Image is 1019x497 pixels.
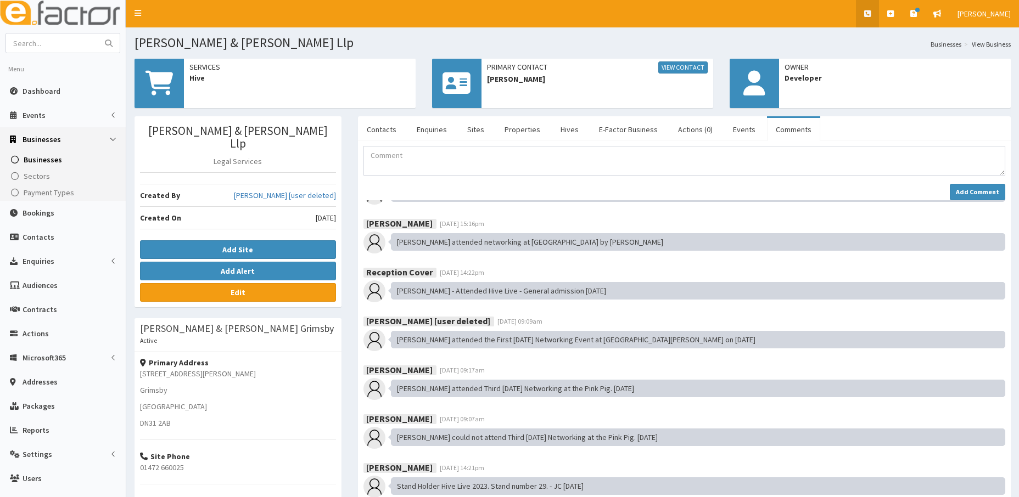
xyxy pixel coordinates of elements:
[23,208,54,218] span: Bookings
[140,358,209,368] strong: Primary Address
[316,212,336,223] span: [DATE]
[440,464,484,472] span: [DATE] 14:21pm
[140,385,336,396] p: Grimsby
[189,61,410,72] span: Services
[366,364,433,375] b: [PERSON_NAME]
[140,451,190,461] strong: Site Phone
[234,190,336,201] a: [PERSON_NAME] [user deleted]
[552,118,587,141] a: Hives
[140,156,336,167] p: Legal Services
[366,461,433,472] b: [PERSON_NAME]
[391,477,1006,495] div: Stand Holder Hive Live 2023. Stand number 29. - JC [DATE]
[961,39,1011,49] li: View Business
[24,171,50,181] span: Sectors
[140,190,180,200] b: Created By
[931,39,961,49] a: Businesses
[458,118,493,141] a: Sites
[487,61,708,74] span: Primary Contact
[231,287,245,297] b: Edit
[440,268,484,276] span: [DATE] 14:22pm
[140,262,336,280] button: Add Alert
[391,380,1006,397] div: [PERSON_NAME] attended Third [DATE] Networking at the Pink Pig. [DATE]
[366,315,490,326] b: [PERSON_NAME] [user deleted]
[140,336,157,344] small: Active
[487,74,708,84] span: [PERSON_NAME]
[24,188,74,197] span: Payment Types
[140,283,336,302] a: Edit
[440,366,485,374] span: [DATE] 09:17am
[391,233,1006,251] div: [PERSON_NAME] attended networking at [GEOGRAPHIC_DATA] by [PERSON_NAME]
[950,184,1005,200] button: Add Comment
[3,184,126,201] a: Payment Types
[366,266,433,277] b: Reception Cover
[724,118,764,141] a: Events
[189,72,410,83] span: Hive
[956,188,999,196] strong: Add Comment
[221,266,255,276] b: Add Alert
[24,155,62,165] span: Businesses
[23,329,49,338] span: Actions
[140,368,336,379] p: [STREET_ADDRESS][PERSON_NAME]
[140,401,336,412] p: [GEOGRAPHIC_DATA]
[785,61,1005,72] span: Owner
[23,353,66,363] span: Microsoft365
[590,118,667,141] a: E-Factor Business
[497,317,542,325] span: [DATE] 09:09am
[366,217,433,228] b: [PERSON_NAME]
[140,125,336,150] h3: [PERSON_NAME] & [PERSON_NAME] Llp
[391,331,1006,348] div: [PERSON_NAME] attended the First [DATE] Networking Event at [GEOGRAPHIC_DATA][PERSON_NAME] on [DATE]
[391,428,1006,446] div: [PERSON_NAME] could not attend Third [DATE] Networking at the Pink Pig. [DATE]
[23,232,54,242] span: Contacts
[23,110,46,120] span: Events
[23,449,52,459] span: Settings
[23,473,42,483] span: Users
[658,61,708,74] a: View Contact
[23,377,58,387] span: Addresses
[366,413,433,423] b: [PERSON_NAME]
[408,118,456,141] a: Enquiries
[140,324,334,334] h3: [PERSON_NAME] & [PERSON_NAME] Grimsby
[391,282,1006,300] div: [PERSON_NAME] - Attended Hive Live - General admission [DATE]
[222,245,253,255] b: Add Site
[23,304,57,314] span: Contracts
[358,118,405,141] a: Contacts
[785,72,1005,83] span: Developer
[363,146,1006,176] textarea: Comment
[23,425,49,435] span: Reports
[23,86,60,96] span: Dashboard
[440,415,485,423] span: [DATE] 09:07am
[3,151,126,168] a: Businesses
[23,401,55,411] span: Packages
[23,280,58,290] span: Audiences
[140,462,336,473] p: 01472 660025
[140,213,181,223] b: Created On
[135,36,1011,50] h1: [PERSON_NAME] & [PERSON_NAME] Llp
[767,118,820,141] a: Comments
[496,118,549,141] a: Properties
[23,256,54,266] span: Enquiries
[23,134,61,144] span: Businesses
[958,9,1011,19] span: [PERSON_NAME]
[3,168,126,184] a: Sectors
[440,219,484,228] span: [DATE] 15:16pm
[6,33,98,53] input: Search...
[669,118,721,141] a: Actions (0)
[140,417,336,428] p: DN31 2AB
